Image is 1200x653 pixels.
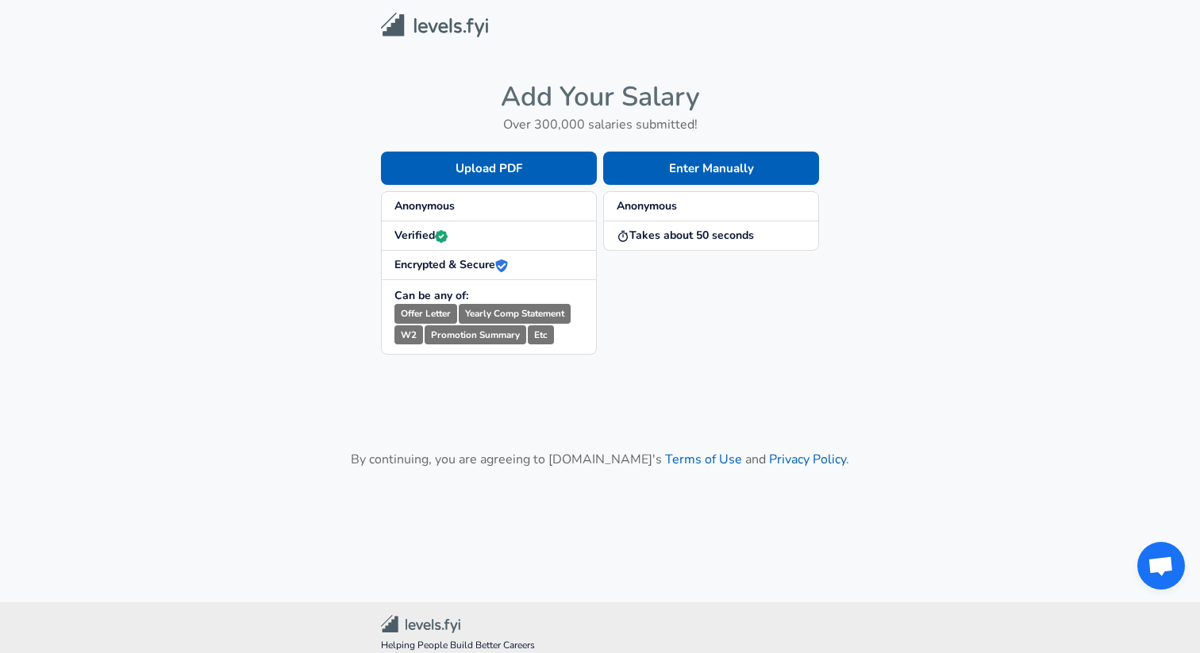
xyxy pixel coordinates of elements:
h6: Over 300,000 salaries submitted! [381,113,819,136]
button: Upload PDF [381,152,597,185]
img: Levels.fyi [381,13,488,37]
strong: Anonymous [617,198,677,213]
a: Terms of Use [665,451,742,468]
a: Privacy Policy [769,451,846,468]
strong: Can be any of: [394,288,468,303]
small: W2 [394,325,423,345]
strong: Verified [394,228,448,243]
h4: Add Your Salary [381,80,819,113]
small: Offer Letter [394,304,457,324]
small: Etc [528,325,554,345]
a: Open chat [1137,542,1185,590]
img: Levels.fyi Community [381,615,460,633]
small: Promotion Summary [425,325,526,345]
strong: Takes about 50 seconds [617,228,754,243]
small: Yearly Comp Statement [459,304,571,324]
strong: Encrypted & Secure [394,257,508,272]
button: Enter Manually [603,152,819,185]
strong: Anonymous [394,198,455,213]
